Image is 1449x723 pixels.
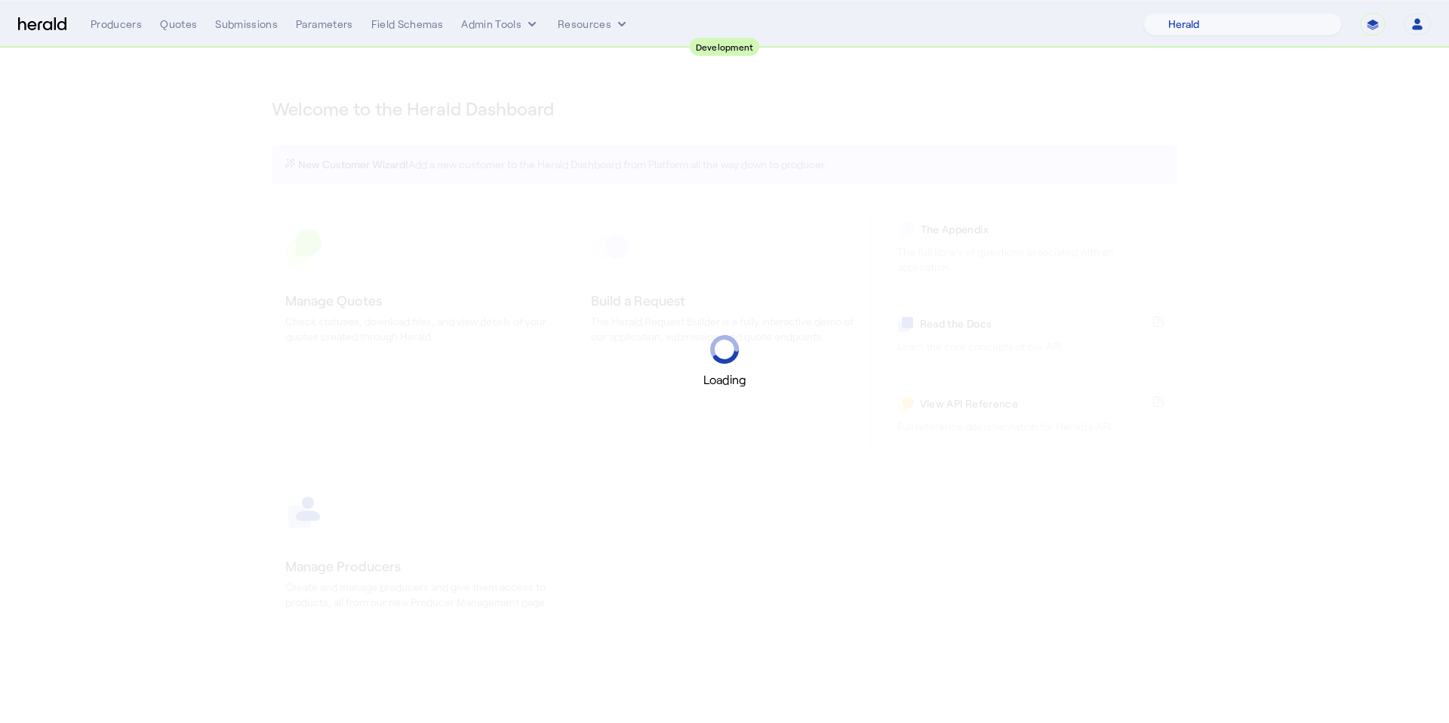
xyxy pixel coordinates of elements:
div: Field Schemas [371,17,444,32]
div: Producers [91,17,142,32]
div: Parameters [296,17,353,32]
div: Development [690,38,760,56]
div: Submissions [215,17,278,32]
div: Quotes [160,17,197,32]
img: Herald Logo [18,17,66,32]
button: Resources dropdown menu [558,17,629,32]
button: internal dropdown menu [461,17,540,32]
